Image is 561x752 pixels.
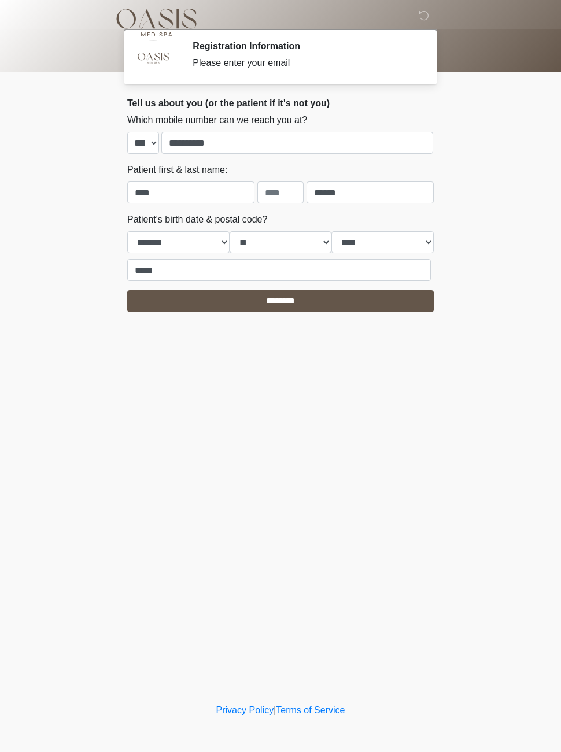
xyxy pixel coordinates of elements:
h2: Registration Information [193,40,416,51]
a: | [274,705,276,715]
label: Patient first & last name: [127,163,227,177]
div: Please enter your email [193,56,416,70]
img: Agent Avatar [136,40,171,75]
label: Patient's birth date & postal code? [127,213,267,227]
a: Privacy Policy [216,705,274,715]
label: Which mobile number can we reach you at? [127,113,307,127]
img: Oasis Med Spa Logo [116,9,197,36]
a: Terms of Service [276,705,345,715]
h2: Tell us about you (or the patient if it's not you) [127,98,434,109]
